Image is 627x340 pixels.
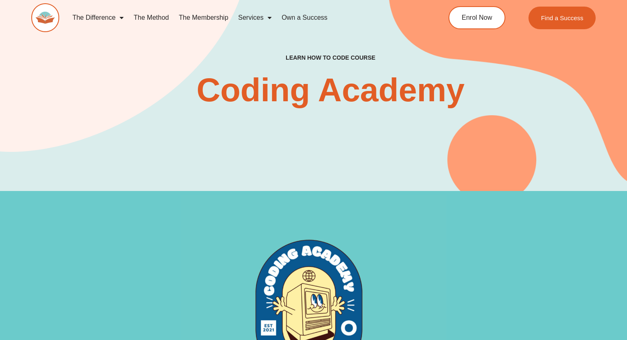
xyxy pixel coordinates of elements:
a: The Difference [68,8,129,27]
a: The Method [129,8,174,27]
span: Enrol Now [462,14,492,21]
span: Find a Success [541,15,583,21]
a: Own a Success [277,8,332,27]
h2: Coding Academy [197,74,465,107]
a: Enrol Now [449,6,505,29]
a: Services [233,8,277,27]
h2: Learn How To Code Course [286,54,376,61]
nav: Menu [68,8,416,27]
a: Find a Success [528,7,596,29]
a: The Membership [174,8,233,27]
